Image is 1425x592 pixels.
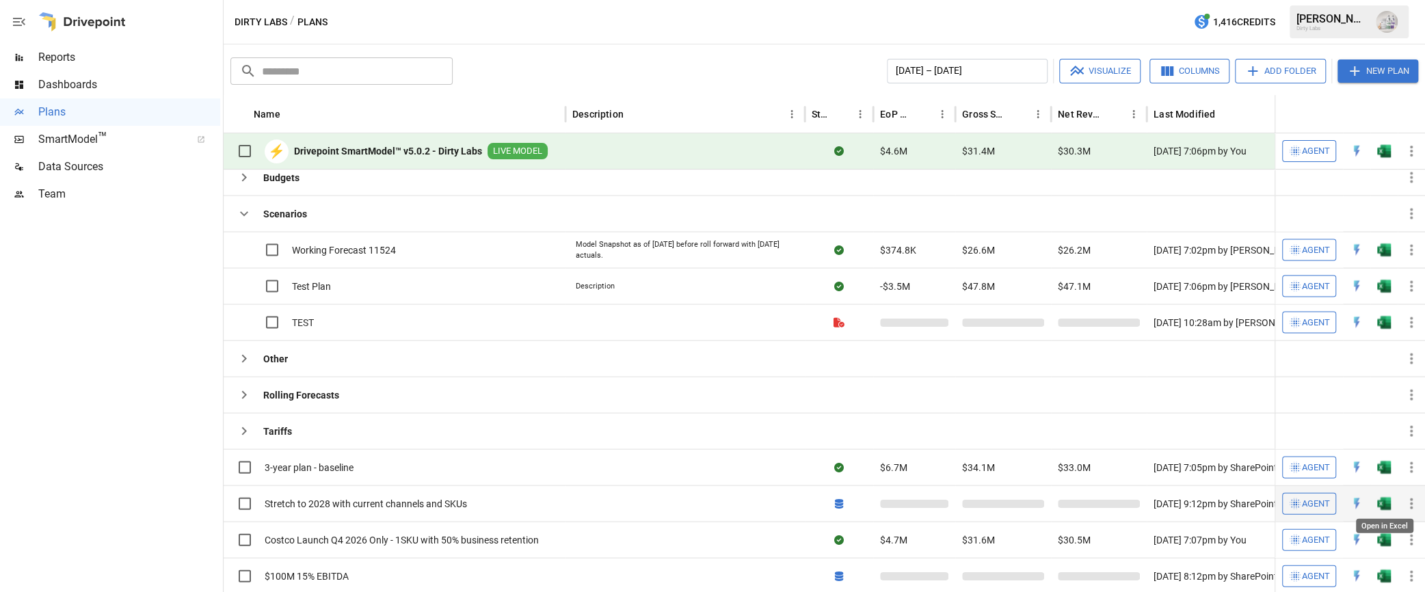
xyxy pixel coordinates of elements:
[1377,496,1391,510] img: g5qfjXmAAAAABJRU5ErkJggg==
[1154,109,1215,120] div: Last Modified
[962,243,995,256] span: $26.6M
[1009,105,1028,124] button: Sort
[265,569,349,582] span: $100M 15% EBITDA
[880,243,916,256] span: $374.8K
[1377,533,1391,546] img: g5qfjXmAAAAABJRU5ErkJggg==
[914,105,933,124] button: Sort
[235,14,287,31] button: Dirty Labs
[1028,105,1048,124] button: Gross Sales column menu
[834,315,844,329] div: File is not a valid Drivepoint model
[38,104,220,120] span: Plans
[263,424,292,438] b: Tariffs
[880,109,912,120] div: EoP Cash
[962,144,995,158] span: $31.4M
[1337,59,1418,83] button: New Plan
[1406,105,1425,124] button: Sort
[1377,315,1391,329] div: Open in Excel
[1377,569,1391,582] div: Open in Excel
[1058,243,1091,256] span: $26.2M
[1302,532,1330,548] span: Agent
[1147,521,1318,557] div: [DATE] 7:07pm by You
[1302,568,1330,584] span: Agent
[880,144,907,158] span: $4.6M
[1377,279,1391,293] img: g5qfjXmAAAAABJRU5ErkJggg==
[1350,279,1363,293] img: quick-edit-flash.b8aec18c.svg
[834,460,844,474] div: Sync complete
[263,170,299,184] b: Budgets
[265,496,467,510] span: Stretch to 2028 with current channels and SKUs
[572,109,624,120] div: Description
[488,145,548,158] span: LIVE MODEL
[1058,279,1091,293] span: $47.1M
[1350,496,1363,510] div: Open in Quick Edit
[1188,10,1281,35] button: 1,416Credits
[834,243,844,256] div: Sync complete
[1350,279,1363,293] div: Open in Quick Edit
[1350,315,1363,329] div: Open in Quick Edit
[1350,460,1363,474] div: Open in Quick Edit
[1213,14,1275,31] span: 1,416 Credits
[1105,105,1124,124] button: Sort
[576,281,615,292] div: Description
[834,533,844,546] div: Sync complete
[625,105,644,124] button: Sort
[1350,243,1363,256] img: quick-edit-flash.b8aec18c.svg
[1296,12,1368,25] div: [PERSON_NAME]
[1350,243,1363,256] div: Open in Quick Edit
[1058,144,1091,158] span: $30.3M
[933,105,952,124] button: EoP Cash column menu
[38,49,220,66] span: Reports
[1302,278,1330,294] span: Agent
[282,105,301,124] button: Sort
[1377,460,1391,474] div: Open in Excel
[263,388,339,401] b: Rolling Forecasts
[265,533,539,546] span: Costco Launch Q4 2026 Only - 1SKU with 50% business retention
[1377,243,1391,256] img: g5qfjXmAAAAABJRU5ErkJggg==
[1350,569,1363,582] img: quick-edit-flash.b8aec18c.svg
[1376,11,1398,33] img: Emmanuelle Johnson
[1282,311,1336,333] button: Agent
[263,351,288,365] b: Other
[1147,485,1318,521] div: [DATE] 9:12pm by SharePoint A
[1282,275,1336,297] button: Agent
[835,569,843,582] div: Sync in progress.
[1235,59,1326,83] button: Add Folder
[1058,533,1091,546] span: $30.5M
[292,279,331,293] span: Test Plan
[834,279,844,293] div: Sync complete
[962,109,1008,120] div: Gross Sales
[880,533,907,546] span: $4.7M
[1282,565,1336,587] button: Agent
[1296,25,1368,31] div: Dirty Labs
[98,129,107,146] span: ™
[880,279,910,293] span: -$3.5M
[294,144,482,158] b: Drivepoint SmartModel™ v5.0.2 - Dirty Labs
[887,59,1048,83] button: [DATE] – [DATE]
[1350,460,1363,474] img: quick-edit-flash.b8aec18c.svg
[576,239,795,260] div: Model Snapshot as of [DATE] before roll forward with [DATE] actuals.
[265,460,354,474] span: 3-year plan - baseline
[1282,140,1336,162] button: Agent
[1147,231,1318,267] div: [DATE] 7:02pm by [PERSON_NAME]
[1282,492,1336,514] button: Agent
[1350,496,1363,510] img: quick-edit-flash.b8aec18c.svg
[1377,496,1391,510] div: Open in Excel
[1124,105,1143,124] button: Net Revenue column menu
[1147,133,1318,170] div: [DATE] 7:06pm by You
[962,460,995,474] span: $34.1M
[1368,3,1406,41] button: Emmanuelle Johnson
[1377,279,1391,293] div: Open in Excel
[292,243,396,256] span: Working Forecast 11524
[290,14,295,31] div: /
[265,139,289,163] div: ⚡
[831,105,851,124] button: Sort
[1059,59,1141,83] button: Visualize
[1377,144,1391,158] div: Open in Excel
[1377,460,1391,474] img: g5qfjXmAAAAABJRU5ErkJggg==
[1377,533,1391,546] div: Open in Excel
[1149,59,1229,83] button: Columns
[1350,533,1363,546] img: quick-edit-flash.b8aec18c.svg
[254,109,280,120] div: Name
[1302,314,1330,330] span: Agent
[1282,456,1336,478] button: Agent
